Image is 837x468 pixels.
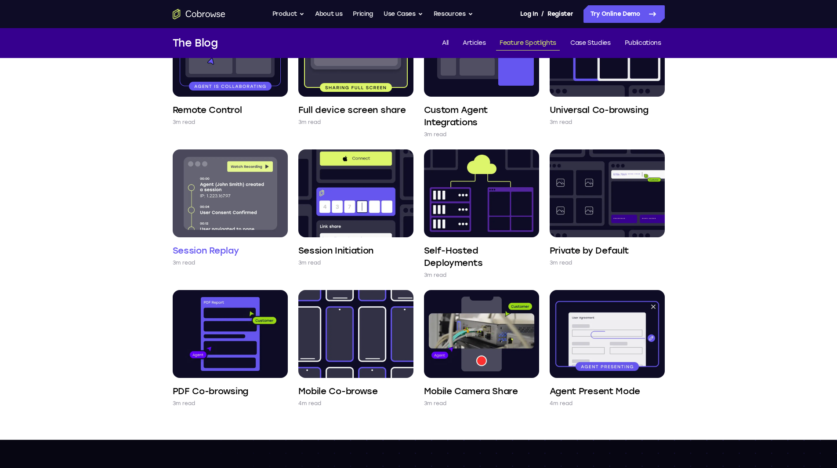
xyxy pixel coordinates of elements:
[173,290,288,408] a: PDF Co-browsing 3m read
[173,385,249,397] h4: PDF Co-browsing
[298,244,374,257] h4: Session Initiation
[424,399,447,408] p: 3m read
[298,290,413,378] img: Mobile Co-browse
[550,258,572,267] p: 3m read
[567,36,614,51] a: Case Studies
[298,149,413,267] a: Session Initiation 3m read
[298,104,406,116] h4: Full device screen share
[315,5,342,23] a: About us
[173,258,196,267] p: 3m read
[173,290,288,378] img: PDF Co-browsing
[550,290,665,378] img: Agent Present Mode
[272,5,305,23] button: Product
[424,149,539,237] img: Self-Hosted Deployments
[353,5,373,23] a: Pricing
[173,118,196,127] p: 3m read
[298,399,322,408] p: 4m read
[173,244,239,257] h4: Session Replay
[550,149,665,267] a: Private by Default 3m read
[424,130,447,139] p: 3m read
[550,385,641,397] h4: Agent Present Mode
[173,9,288,127] a: Remote Control 3m read
[550,9,665,127] a: Universal Co-browsing 3m read
[173,149,288,267] a: Session Replay 3m read
[173,35,218,51] h1: The Blog
[550,118,572,127] p: 3m read
[550,244,629,257] h4: Private by Default
[173,9,225,19] a: Go to the home page
[424,290,539,378] img: Mobile Camera Share
[547,5,573,23] a: Register
[434,5,473,23] button: Resources
[541,9,544,19] span: /
[173,399,196,408] p: 3m read
[424,385,518,397] h4: Mobile Camera Share
[173,104,242,116] h4: Remote Control
[550,399,573,408] p: 4m read
[621,36,665,51] a: Publications
[298,149,413,237] img: Session Initiation
[496,36,560,51] a: Feature Spotlights
[550,104,649,116] h4: Universal Co-browsing
[298,385,378,397] h4: Mobile Co-browse
[424,244,539,269] h4: Self-Hosted Deployments
[298,118,321,127] p: 3m read
[583,5,665,23] a: Try Online Demo
[424,290,539,408] a: Mobile Camera Share 3m read
[298,9,413,127] a: Full device screen share 3m read
[550,290,665,408] a: Agent Present Mode 4m read
[424,104,539,128] h4: Custom Agent Integrations
[520,5,538,23] a: Log In
[424,149,539,279] a: Self-Hosted Deployments 3m read
[438,36,452,51] a: All
[384,5,423,23] button: Use Cases
[298,290,413,408] a: Mobile Co-browse 4m read
[459,36,489,51] a: Articles
[424,271,447,279] p: 3m read
[424,9,539,139] a: Custom Agent Integrations 3m read
[550,149,665,237] img: Private by Default
[173,149,288,237] img: Session Replay
[298,258,321,267] p: 3m read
